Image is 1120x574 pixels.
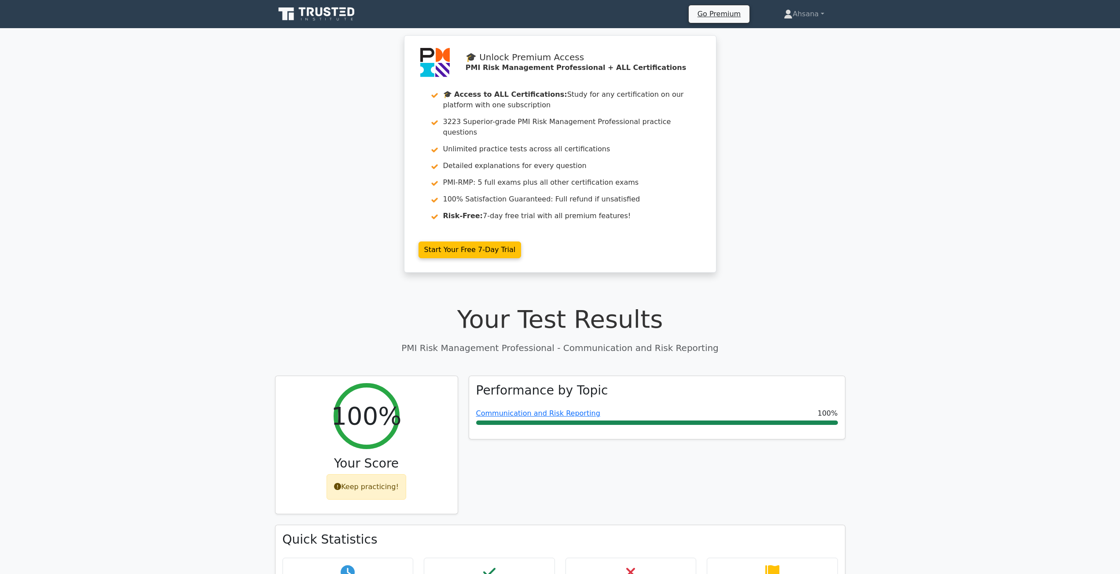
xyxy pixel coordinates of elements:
[327,474,406,500] div: Keep practicing!
[283,532,838,547] h3: Quick Statistics
[763,5,845,23] a: Ahsana
[419,241,521,258] a: Start Your Free 7-Day Trial
[818,408,838,419] span: 100%
[283,456,451,471] h3: Your Score
[331,401,401,431] h2: 100%
[476,383,608,398] h3: Performance by Topic
[476,409,600,417] a: Communication and Risk Reporting
[275,341,845,355] p: PMI Risk Management Professional - Communication and Risk Reporting
[692,8,746,20] a: Go Premium
[275,304,845,334] h1: Your Test Results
